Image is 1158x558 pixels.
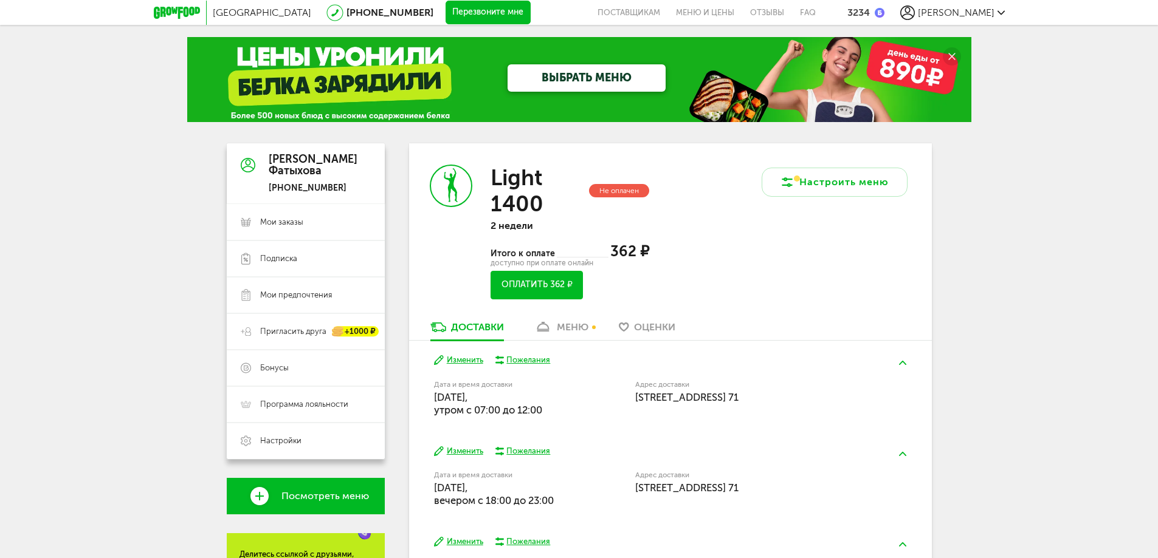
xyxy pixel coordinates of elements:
[434,391,542,416] span: [DATE], утром c 07:00 до 12:00
[227,350,385,386] a: Бонусы
[491,248,556,259] span: Итого к оплате
[227,277,385,313] a: Мои предпочтения
[346,7,433,18] a: [PHONE_NUMBER]
[557,321,588,333] div: меню
[491,271,582,299] button: Оплатить 362 ₽
[495,355,551,366] button: Пожелания
[260,435,302,446] span: Настройки
[213,7,311,18] span: [GEOGRAPHIC_DATA]
[589,184,649,198] div: Не оплачен
[434,355,483,366] button: Изменить
[495,446,551,457] button: Пожелания
[635,472,862,478] label: Адрес доставки
[227,240,385,277] a: Подписка
[434,446,483,457] button: Изменить
[333,327,379,337] div: +1000 ₽
[506,355,550,366] div: Пожелания
[269,154,357,178] div: [PERSON_NAME] Фатыхова
[227,423,385,459] a: Настройки
[899,542,906,546] img: arrow-up-green.5eb5f82.svg
[227,478,385,514] a: Посмотреть меню
[260,362,289,373] span: Бонусы
[434,536,483,548] button: Изменить
[847,7,870,18] div: 3234
[634,321,675,333] span: Оценки
[227,204,385,240] a: Мои заказы
[613,321,681,340] a: Оценки
[491,260,649,266] div: доступно при оплате онлайн
[491,165,586,217] h3: Light 1400
[899,361,906,365] img: arrow-up-green.5eb5f82.svg
[260,399,348,410] span: Программа лояльности
[635,481,739,494] span: [STREET_ADDRESS] 71
[434,481,554,506] span: [DATE], вечером c 18:00 до 23:00
[424,321,510,340] a: Доставки
[260,217,303,228] span: Мои заказы
[506,536,550,547] div: Пожелания
[528,321,595,340] a: меню
[918,7,994,18] span: [PERSON_NAME]
[610,242,649,260] span: 362 ₽
[508,64,666,92] a: ВЫБРАТЬ МЕНЮ
[227,386,385,423] a: Программа лояльности
[269,183,357,194] div: [PHONE_NUMBER]
[635,381,862,388] label: Адрес доставки
[491,220,649,231] p: 2 недели
[434,472,573,478] label: Дата и время доставки
[281,491,369,502] span: Посмотреть меню
[506,446,550,457] div: Пожелания
[899,452,906,456] img: arrow-up-green.5eb5f82.svg
[227,313,385,350] a: Пригласить друга +1000 ₽
[434,381,573,388] label: Дата и время доставки
[495,536,551,547] button: Пожелания
[260,290,332,301] span: Мои предпочтения
[451,321,504,333] div: Доставки
[635,391,739,403] span: [STREET_ADDRESS] 71
[875,8,884,18] img: bonus_b.cdccf46.png
[446,1,531,25] button: Перезвоните мне
[260,253,297,264] span: Подписка
[260,326,326,337] span: Пригласить друга
[762,168,908,197] button: Настроить меню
